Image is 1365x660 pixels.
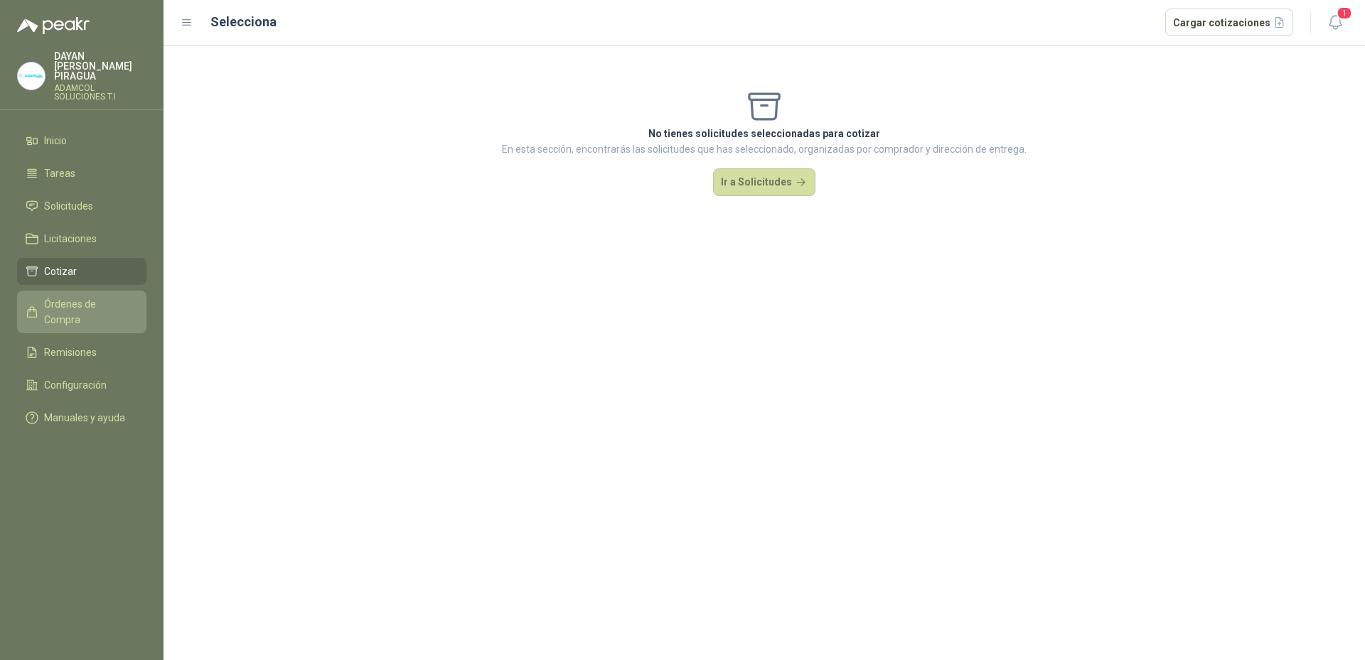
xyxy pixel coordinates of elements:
a: Manuales y ayuda [17,404,146,431]
span: 1 [1337,6,1352,20]
p: DAYAN [PERSON_NAME] PIRAGUA [54,51,146,81]
a: Configuración [17,372,146,399]
button: Ir a Solicitudes [713,168,815,197]
img: Company Logo [18,63,45,90]
img: Logo peakr [17,17,90,34]
p: En esta sección, encontrarás las solicitudes que has seleccionado, organizadas por comprador y di... [502,141,1027,157]
a: Licitaciones [17,225,146,252]
a: Solicitudes [17,193,146,220]
button: 1 [1322,10,1348,36]
a: Tareas [17,160,146,187]
a: Inicio [17,127,146,154]
span: Manuales y ayuda [44,410,125,426]
a: Cotizar [17,258,146,285]
a: Remisiones [17,339,146,366]
h2: Selecciona [210,12,277,32]
span: Órdenes de Compra [44,296,133,328]
button: Cargar cotizaciones [1165,9,1294,37]
p: No tienes solicitudes seleccionadas para cotizar [502,126,1027,141]
span: Tareas [44,166,75,181]
span: Solicitudes [44,198,93,214]
span: Remisiones [44,345,97,360]
a: Órdenes de Compra [17,291,146,333]
span: Cotizar [44,264,77,279]
span: Inicio [44,133,67,148]
span: Configuración [44,377,107,393]
span: Licitaciones [44,231,97,247]
p: ADAMCOL SOLUCIONES T.I [54,84,146,101]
